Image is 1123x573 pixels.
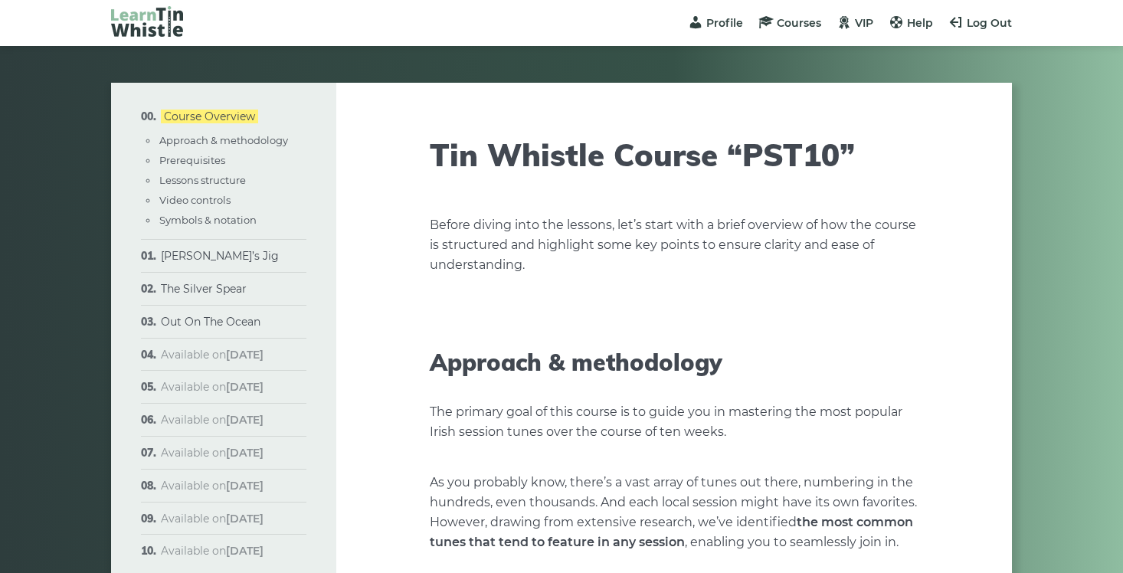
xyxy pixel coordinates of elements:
[226,348,264,362] strong: [DATE]
[161,380,264,394] span: Available on
[907,16,933,30] span: Help
[688,16,743,30] a: Profile
[159,214,257,226] a: Symbols & notation
[161,479,264,493] span: Available on
[758,16,821,30] a: Courses
[159,134,288,146] a: Approach & methodology
[430,136,918,173] h1: Tin Whistle Course “PST10”
[226,479,264,493] strong: [DATE]
[161,348,264,362] span: Available on
[226,446,264,460] strong: [DATE]
[948,16,1012,30] a: Log Out
[430,349,918,376] h2: Approach & methodology
[430,215,918,275] p: Before diving into the lessons, let’s start with a brief overview of how the course is structured...
[111,6,183,37] img: LearnTinWhistle.com
[161,282,247,296] a: The Silver Spear
[161,413,264,427] span: Available on
[159,194,231,206] a: Video controls
[159,174,246,186] a: Lessons structure
[226,413,264,427] strong: [DATE]
[430,473,918,552] p: As you probably know, there’s a vast array of tunes out there, numbering in the hundreds, even th...
[777,16,821,30] span: Courses
[889,16,933,30] a: Help
[837,16,873,30] a: VIP
[226,512,264,526] strong: [DATE]
[161,446,264,460] span: Available on
[226,380,264,394] strong: [DATE]
[430,402,918,442] p: The primary goal of this course is to guide you in mastering the most popular Irish session tunes...
[159,154,225,166] a: Prerequisites
[161,110,258,123] a: Course Overview
[161,315,260,329] a: Out On The Ocean
[161,544,264,558] span: Available on
[706,16,743,30] span: Profile
[855,16,873,30] span: VIP
[226,544,264,558] strong: [DATE]
[967,16,1012,30] span: Log Out
[161,249,279,263] a: [PERSON_NAME]’s Jig
[161,512,264,526] span: Available on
